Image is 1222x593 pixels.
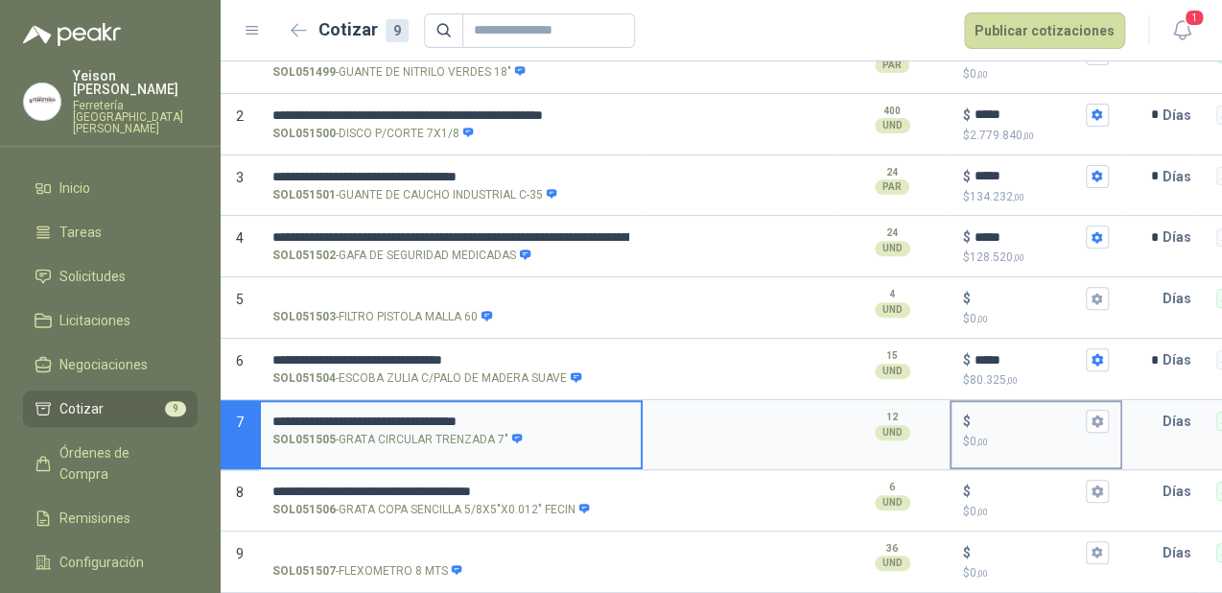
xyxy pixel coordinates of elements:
input: $$128.520,00 [975,230,1082,245]
div: UND [875,556,910,571]
p: $ [963,65,1109,83]
p: Días [1163,279,1199,318]
button: $$0,00 [1086,541,1109,564]
button: $$80.325,00 [1086,348,1109,371]
span: Remisiones [59,508,130,529]
strong: SOL051505 [272,431,336,449]
input: $$0,00 [975,292,1082,306]
p: 24 [886,225,898,241]
span: 134.232 [970,190,1024,203]
span: 0 [970,312,988,325]
p: Días [1163,218,1199,256]
strong: SOL051501 [272,186,336,204]
a: Negociaciones [23,346,198,383]
button: $$2.779.840,00 [1086,104,1109,127]
p: Ferretería [GEOGRAPHIC_DATA][PERSON_NAME] [73,100,198,134]
p: 24 [886,165,898,180]
button: Publicar cotizaciones [964,12,1125,49]
p: - FLEXOMETRO 8 MTS [272,562,463,581]
span: Cotizar [59,398,104,419]
p: $ [963,188,1109,206]
span: 2.779.840 [970,129,1034,142]
span: ,00 [1006,375,1018,386]
button: $$0,00 [1086,480,1109,503]
p: $ [963,542,971,563]
span: ,00 [976,69,988,80]
button: $$0,00 [1086,410,1109,433]
div: PAR [875,179,909,195]
div: PAR [875,58,909,73]
span: 5 [236,292,244,307]
div: 9 [386,19,409,42]
input: SOL051502-GAFA DE SEGURIDAD MEDICADAS [272,230,629,245]
strong: SOL051499 [272,63,336,82]
span: 7 [236,415,244,430]
span: 1 [1184,9,1205,27]
a: Órdenes de Compra [23,435,198,492]
a: Solicitudes [23,258,198,295]
span: 0 [970,566,988,580]
p: $ [963,226,971,248]
span: 2 [236,108,244,124]
p: 36 [886,541,898,557]
a: Cotizar9 [23,391,198,427]
strong: SOL051506 [272,501,336,519]
button: 1 [1164,13,1199,48]
a: Configuración [23,544,198,581]
button: $$134.232,00 [1086,165,1109,188]
strong: SOL051503 [272,308,336,326]
p: $ [963,127,1109,145]
p: $ [963,411,971,432]
a: Licitaciones [23,302,198,339]
span: ,00 [976,314,988,324]
p: Días [1163,157,1199,196]
span: 128.520 [970,250,1024,264]
strong: SOL051507 [272,562,336,581]
p: $ [963,481,971,502]
img: Company Logo [24,83,60,120]
span: 4 [236,230,244,246]
p: 15 [886,348,898,364]
p: $ [963,249,1109,267]
input: $$0,00 [975,484,1082,498]
span: 8 [236,485,244,500]
input: $$0,00 [975,414,1082,428]
p: $ [963,564,1109,582]
p: - FILTRO PISTOLA MALLA 60 [272,308,493,326]
span: 9 [165,401,186,416]
div: UND [875,118,910,133]
p: $ [963,105,971,126]
input: SOL051507-FLEXOMETRO 8 MTS [272,546,629,560]
a: Inicio [23,170,198,206]
p: Días [1163,402,1199,440]
strong: SOL051502 [272,247,336,265]
h2: Cotizar [318,16,409,43]
p: 4 [889,287,895,302]
p: $ [963,503,1109,521]
span: Tareas [59,222,102,243]
div: UND [875,302,910,318]
strong: SOL051504 [272,369,336,388]
span: Órdenes de Compra [59,442,179,485]
span: 0 [970,505,988,518]
span: 0 [970,435,988,448]
p: $ [963,371,1109,390]
input: SOL051500-DISCO P/CORTE 7X1/8 [272,108,629,123]
input: SOL051504-ESCOBA ZULIA C/PALO DE MADERA SUAVE [272,353,629,368]
span: Solicitudes [59,266,126,287]
p: $ [963,288,971,309]
div: UND [875,241,910,256]
span: Inicio [59,178,90,199]
input: SOL051503-FILTRO PISTOLA MALLA 60 [272,292,629,306]
div: UND [875,495,910,510]
span: 0 [970,67,988,81]
span: ,00 [976,507,988,517]
span: Negociaciones [59,354,148,375]
p: - DISCO P/CORTE 7X1/8 [272,125,475,143]
span: Configuración [59,552,144,573]
a: Remisiones [23,500,198,536]
button: $$128.520,00 [1086,225,1109,249]
a: Tareas [23,214,198,250]
p: - GUANTE DE NITRILO VERDES 18" [272,63,527,82]
input: $$2.779.840,00 [975,107,1082,122]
